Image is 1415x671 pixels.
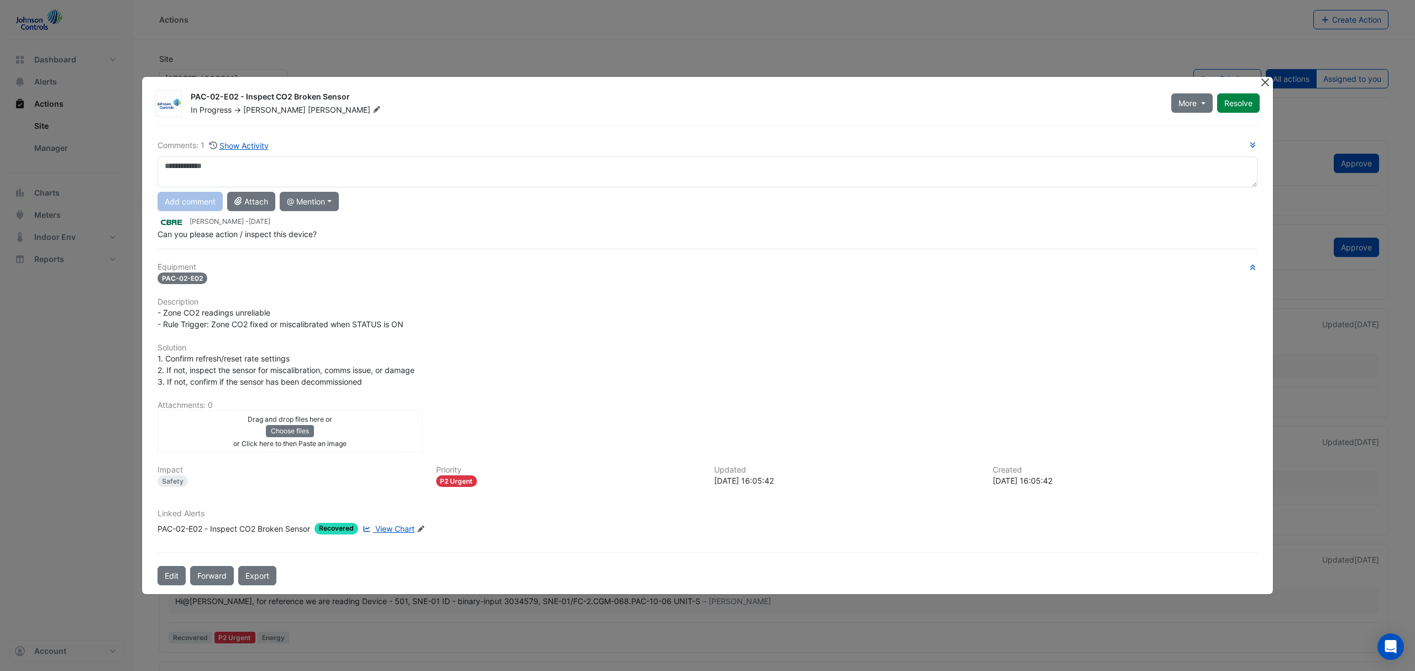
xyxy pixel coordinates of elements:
span: -> [234,105,241,114]
h6: Description [158,297,1257,307]
h6: Impact [158,465,423,475]
div: P2 Urgent [436,475,478,487]
span: In Progress [191,105,232,114]
div: Comments: 1 [158,139,269,152]
div: [DATE] 16:05:42 [993,475,1258,486]
button: More [1171,93,1213,113]
img: CBRE Charter Hall [158,216,185,228]
div: Open Intercom Messenger [1377,633,1404,660]
span: PAC-02-E02 [158,272,207,284]
h6: Created [993,465,1258,475]
button: Attach [227,192,275,211]
h6: Updated [714,465,979,475]
div: PAC-02-E02 - Inspect CO2 Broken Sensor [158,523,310,534]
span: View Chart [375,524,415,533]
button: @ Mention [280,192,339,211]
small: Drag and drop files here or [248,415,332,423]
span: [PERSON_NAME] [308,104,383,116]
h6: Attachments: 0 [158,401,1257,410]
span: Recovered [315,523,358,534]
h6: Solution [158,343,1257,353]
button: Close [1259,77,1271,88]
h6: Equipment [158,263,1257,272]
a: View Chart [360,523,415,534]
div: Safety [158,475,188,487]
h6: Linked Alerts [158,509,1257,518]
button: Edit [158,566,186,585]
span: 2025-09-18 16:05:42 [249,217,270,226]
button: Show Activity [209,139,269,152]
span: [PERSON_NAME] [243,105,306,114]
img: Johnson Controls [156,98,181,109]
span: Can you please action / inspect this device? [158,229,317,239]
small: [PERSON_NAME] - [190,217,270,227]
button: Choose files [266,425,314,437]
a: Export [238,566,276,585]
button: Resolve [1217,93,1260,113]
small: or Click here to then Paste an image [233,439,347,448]
div: PAC-02-E02 - Inspect CO2 Broken Sensor [191,91,1158,104]
span: More [1178,97,1197,109]
span: - Zone CO2 readings unreliable - Rule Trigger: Zone CO2 fixed or miscalibrated when STATUS is ON [158,308,403,329]
span: 1. Confirm refresh/reset rate settings 2. If not, inspect the sensor for miscalibration, comms is... [158,354,415,386]
fa-icon: Edit Linked Alerts [417,525,425,533]
div: [DATE] 16:05:42 [714,475,979,486]
h6: Priority [436,465,701,475]
button: Forward [190,566,234,585]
